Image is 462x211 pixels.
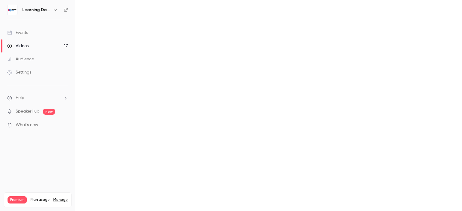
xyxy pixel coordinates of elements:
span: Plan usage [30,197,50,202]
a: Manage [53,197,68,202]
img: tab_keywords_by_traffic_grey.svg [68,35,73,40]
span: Premium [8,196,27,203]
div: Domaine [31,35,46,39]
img: website_grey.svg [10,16,14,20]
div: Mots-clés [75,35,92,39]
div: v 4.0.25 [17,10,29,14]
h6: Learning Days [22,7,51,13]
a: SpeakerHub [16,108,39,115]
span: What's new [16,122,38,128]
span: new [43,109,55,115]
img: tab_domain_overview_orange.svg [24,35,29,40]
img: Learning Days [8,5,17,15]
div: Settings [7,69,31,75]
div: Domaine: [DOMAIN_NAME] [16,16,68,20]
div: Videos [7,43,29,49]
li: help-dropdown-opener [7,95,68,101]
img: logo_orange.svg [10,10,14,14]
div: Audience [7,56,34,62]
div: Events [7,30,28,36]
span: Help [16,95,24,101]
